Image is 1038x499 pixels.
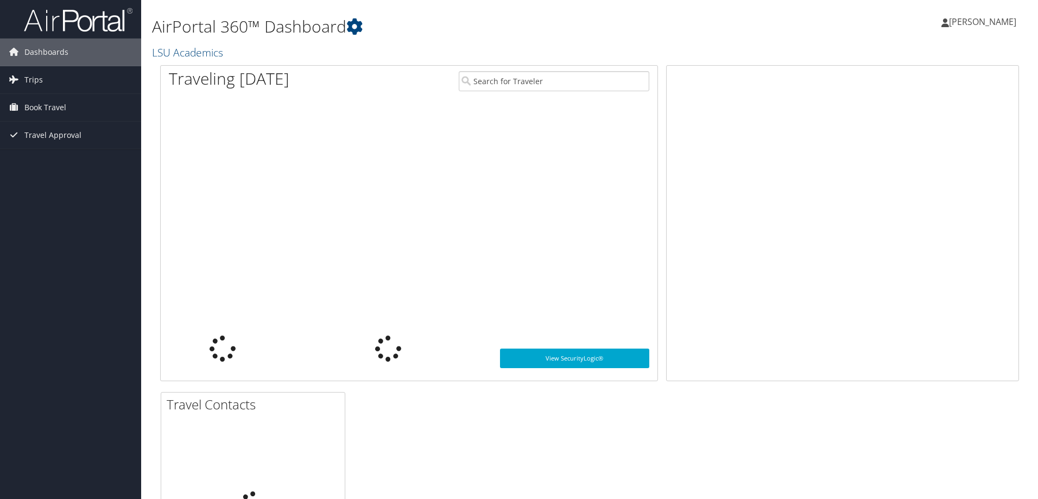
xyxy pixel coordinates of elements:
span: Dashboards [24,39,68,66]
input: Search for Traveler [459,71,649,91]
span: Book Travel [24,94,66,121]
a: LSU Academics [152,45,226,60]
a: [PERSON_NAME] [941,5,1027,38]
span: [PERSON_NAME] [949,16,1016,28]
a: View SecurityLogic® [500,349,649,368]
span: Trips [24,66,43,93]
h1: Traveling [DATE] [169,67,289,90]
span: Travel Approval [24,122,81,149]
h2: Travel Contacts [167,395,345,414]
img: airportal-logo.png [24,7,132,33]
h1: AirPortal 360™ Dashboard [152,15,736,38]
